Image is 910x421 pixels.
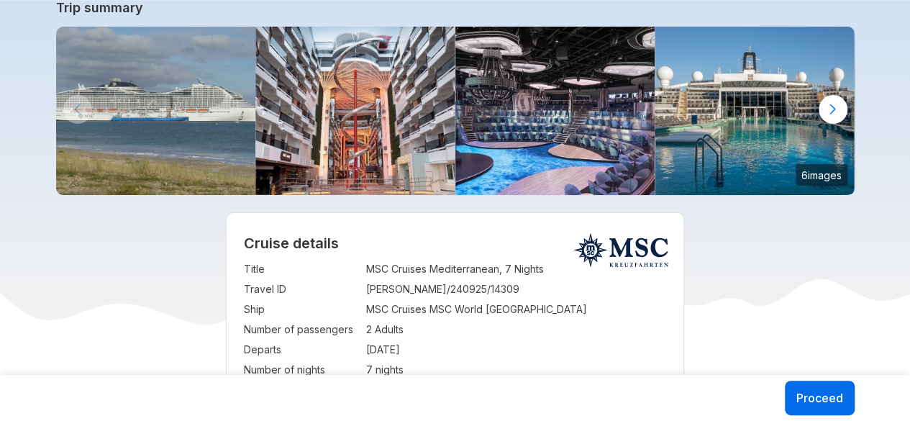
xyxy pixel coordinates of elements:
[359,340,366,360] td: :
[244,360,359,380] td: Number of nights
[366,279,667,299] td: [PERSON_NAME]/240925/14309
[359,299,366,320] td: :
[244,259,359,279] td: Title
[359,259,366,279] td: :
[366,340,667,360] td: [DATE]
[359,360,366,380] td: :
[359,320,366,340] td: :
[366,360,667,380] td: 7 nights
[244,320,359,340] td: Number of passengers
[244,279,359,299] td: Travel ID
[255,27,455,195] img: eu_ground-breaking-design.jpg
[244,340,359,360] td: Departs
[359,279,366,299] td: :
[455,27,655,195] img: msc-world-europa-panorama-lounge.jpg
[655,27,855,195] img: msc-world-america-la-plage-pool.jpg
[366,320,667,340] td: 2 Adults
[56,27,256,195] img: MSC_World_Europa_La_Rochelle.jpg
[796,164,847,186] small: 6 images
[244,299,359,320] td: Ship
[785,381,855,415] button: Proceed
[366,299,667,320] td: MSC Cruises MSC World [GEOGRAPHIC_DATA]
[366,259,667,279] td: MSC Cruises Mediterranean, 7 Nights
[244,235,667,252] h2: Cruise details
